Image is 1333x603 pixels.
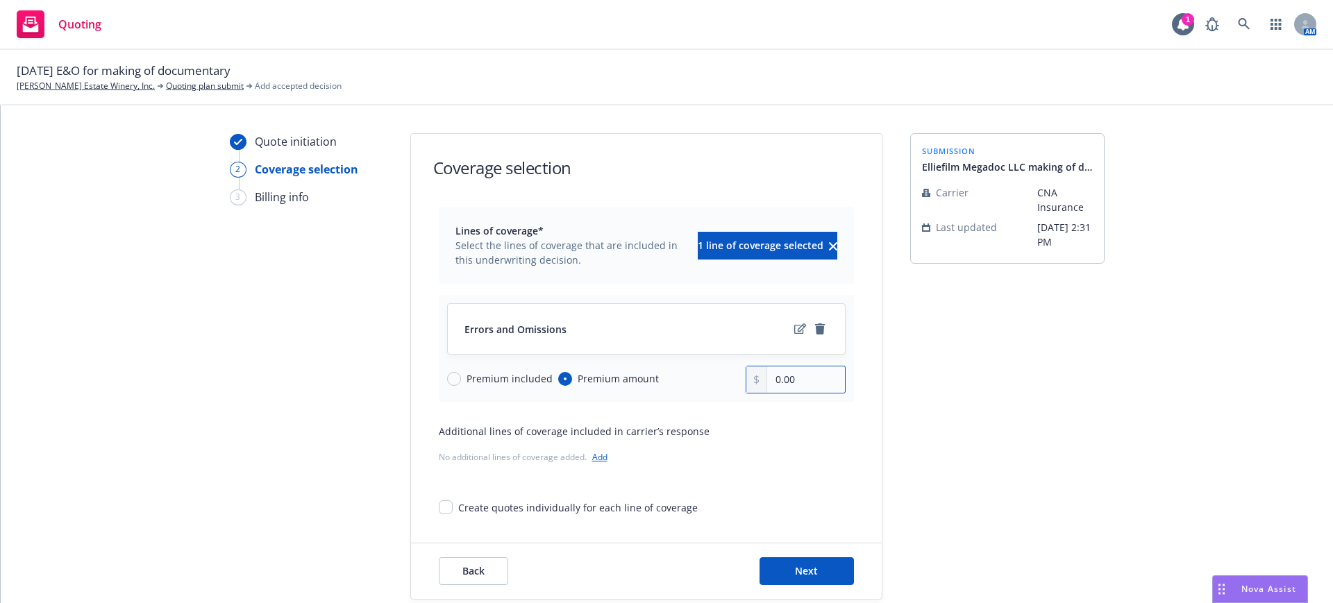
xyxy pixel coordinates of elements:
span: Elliefilm Megadoc LLC making of documentary [922,160,1093,174]
span: Add accepted decision [255,80,342,92]
div: Create quotes individually for each line of coverage [458,500,698,515]
button: 1 line of coverage selectedclear selection [698,232,837,260]
span: Premium amount [578,371,659,386]
span: CNA Insurance [1037,185,1093,214]
a: Quoting [11,5,107,44]
div: Drag to move [1213,576,1230,602]
button: Nova Assist [1212,575,1308,603]
div: 3 [230,189,246,205]
a: Add [592,451,607,463]
div: No additional lines of coverage added. [439,450,854,464]
div: Coverage selection [255,161,358,178]
div: Additional lines of coverage included in carrier’s response [439,424,854,439]
span: Errors and Omissions [464,322,567,337]
span: submission [922,145,1093,157]
span: Premium included [467,371,553,386]
a: Report a Bug [1198,10,1226,38]
input: 0.00 [767,366,844,393]
span: Last updated [936,220,997,235]
h1: Coverage selection [433,156,571,179]
span: Carrier [936,185,969,200]
span: 1 line of coverage selected [698,239,823,252]
span: Select the lines of coverage that are included in this underwriting decision. [455,238,689,267]
span: Quoting [58,19,101,30]
button: Back [439,557,508,585]
span: Lines of coverage* [455,223,689,238]
a: Quoting plan submit [166,80,244,92]
div: 1 [1182,13,1194,26]
span: [DATE] E&O for making of documentary [17,62,230,80]
span: Back [462,564,485,577]
button: Next [760,557,854,585]
a: Switch app [1262,10,1290,38]
span: Next [795,564,818,577]
div: 2 [230,162,246,178]
span: Nova Assist [1241,583,1296,595]
a: remove [812,321,828,337]
span: [DATE] 2:31 PM [1037,220,1093,249]
input: Premium included [447,372,461,386]
div: Quote initiation [255,133,337,150]
a: Search [1230,10,1258,38]
svg: clear selection [829,242,837,250]
a: edit [792,321,809,337]
input: Premium amount [558,372,572,386]
div: Billing info [255,189,309,205]
a: [PERSON_NAME] Estate Winery, Inc. [17,80,155,92]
